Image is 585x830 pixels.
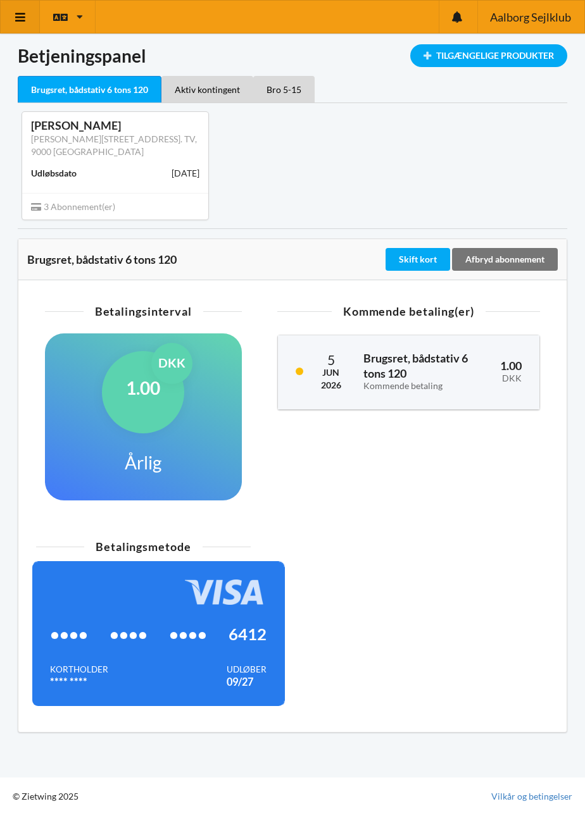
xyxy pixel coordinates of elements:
div: 09/27 [227,676,267,688]
div: DKK [500,373,522,384]
h1: 1.00 [126,376,160,399]
h1: Årlig [125,451,161,474]
div: Tilgængelige Produkter [410,44,567,67]
div: Afbryd abonnement [452,248,558,271]
div: 2026 [321,379,341,392]
div: Betalingsinterval [45,306,242,317]
div: Udløbsdato [31,167,77,180]
div: Skift kort [386,248,450,271]
div: Kortholder [50,663,108,676]
div: Udløber [227,663,267,676]
div: Aktiv kontingent [161,76,253,102]
a: Vilkår og betingelser [491,790,572,803]
div: Kommende betaling [363,381,482,392]
span: •••• [50,628,88,640]
div: Betalingsmetode [36,541,251,552]
div: DKK [151,343,192,384]
div: [PERSON_NAME] [31,118,199,133]
span: •••• [169,628,207,640]
div: Kommende betaling(er) [277,306,540,317]
span: Aalborg Sejlklub [490,11,571,23]
span: 6412 [229,628,267,640]
div: Jun [321,366,341,379]
img: 4WYAC6ZA8lHiWlowAAAABJRU5ErkJggg== [185,579,267,605]
span: •••• [110,628,148,640]
h1: Betjeningspanel [18,44,567,67]
div: [DATE] [172,167,199,180]
div: Brugsret, bådstativ 6 tons 120 [27,253,383,266]
h3: 1.00 [500,359,522,384]
div: Brugsret, bådstativ 6 tons 120 [18,76,161,103]
span: 3 Abonnement(er) [31,201,115,212]
div: Bro 5-15 [253,76,315,102]
a: [PERSON_NAME][STREET_ADDRESS]. TV, 9000 [GEOGRAPHIC_DATA] [31,133,197,157]
h3: Brugsret, bådstativ 6 tons 120 [363,351,482,391]
div: 5 [321,353,341,366]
